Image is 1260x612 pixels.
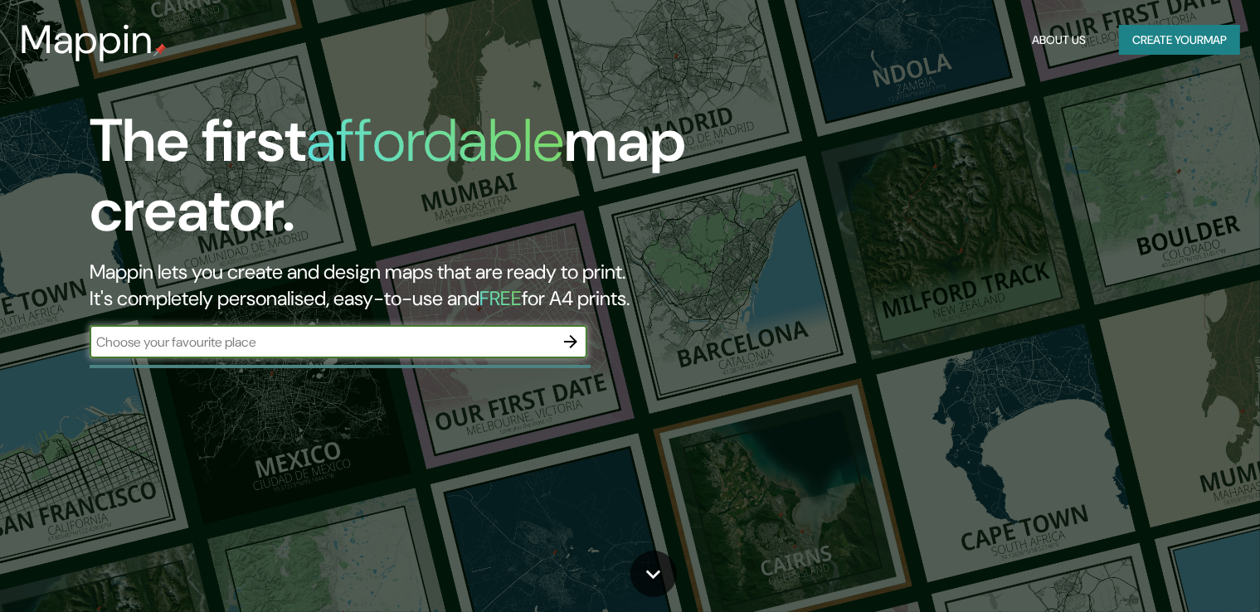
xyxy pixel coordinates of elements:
button: About Us [1025,25,1092,56]
button: Create yourmap [1119,25,1240,56]
h3: Mappin [20,17,153,63]
img: mappin-pin [153,43,167,56]
h5: FREE [479,285,522,311]
h1: The first map creator. [90,106,720,259]
input: Choose your favourite place [90,333,554,352]
h1: affordable [306,102,564,179]
h2: Mappin lets you create and design maps that are ready to print. It's completely personalised, eas... [90,259,720,312]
